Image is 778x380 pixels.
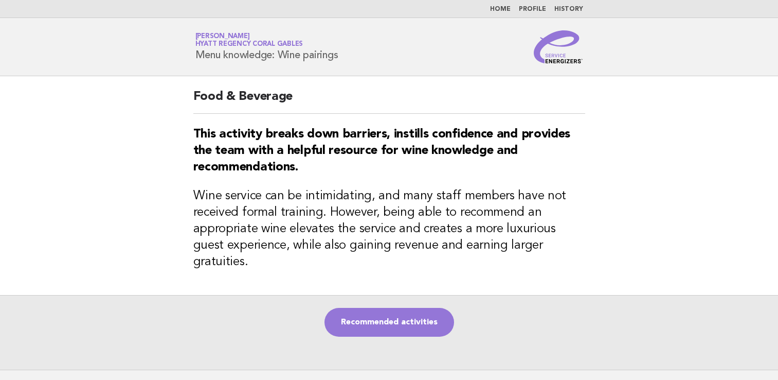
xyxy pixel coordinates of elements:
[195,41,303,48] span: Hyatt Regency Coral Gables
[193,128,571,174] strong: This activity breaks down barriers, instills confidence and provides the team with a helpful reso...
[195,33,338,60] h1: Menu knowledge: Wine pairings
[195,33,303,47] a: [PERSON_NAME]Hyatt Regency Coral Gables
[534,30,583,63] img: Service Energizers
[324,308,454,337] a: Recommended activities
[193,188,585,270] h3: Wine service can be intimidating, and many staff members have not received formal training. Howev...
[519,6,546,12] a: Profile
[490,6,511,12] a: Home
[193,89,585,114] h2: Food & Beverage
[554,6,583,12] a: History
